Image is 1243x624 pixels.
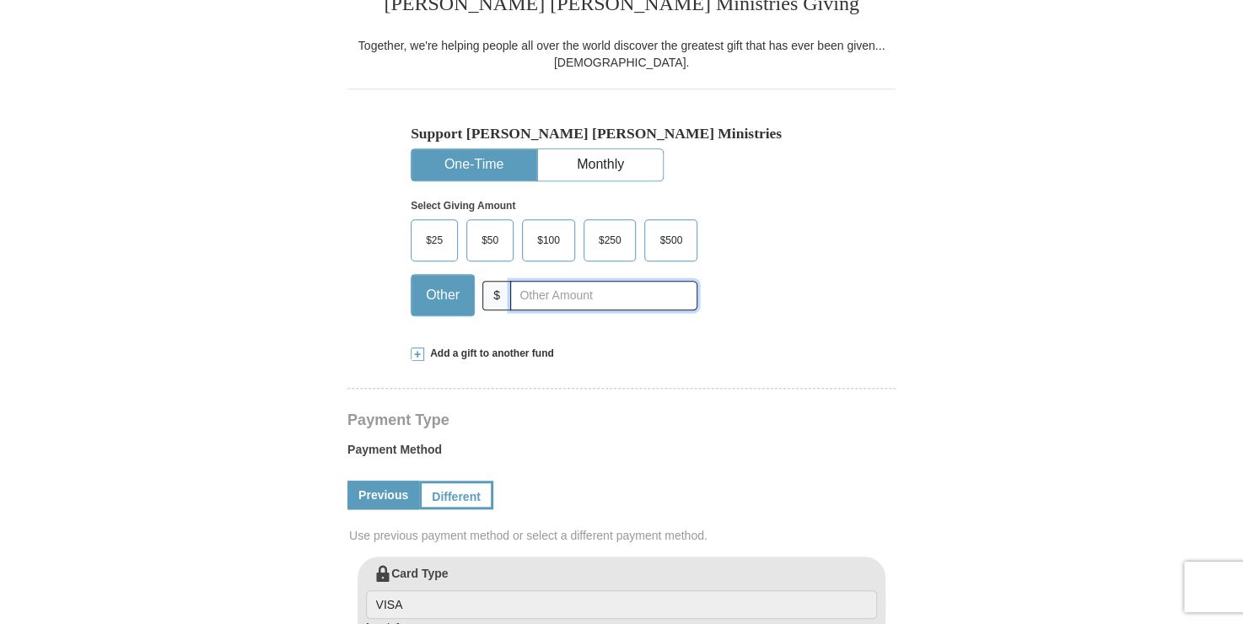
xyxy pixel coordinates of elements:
span: $500 [651,228,691,253]
span: $250 [590,228,630,253]
span: Add a gift to another fund [424,347,554,361]
strong: Select Giving Amount [411,200,515,212]
button: One-Time [412,149,536,180]
label: Payment Method [347,441,896,466]
h5: Support [PERSON_NAME] [PERSON_NAME] Ministries [411,125,832,143]
span: $100 [529,228,568,253]
span: $25 [417,228,451,253]
span: $50 [473,228,507,253]
span: Use previous payment method or select a different payment method. [349,527,897,544]
div: Together, we're helping people all over the world discover the greatest gift that has ever been g... [347,37,896,71]
input: Other Amount [510,281,697,310]
span: Other [417,282,468,308]
label: Card Type [366,565,877,619]
h4: Payment Type [347,413,896,427]
input: Card Type [366,590,877,619]
span: $ [482,281,511,310]
a: Different [419,481,493,509]
a: Previous [347,481,419,509]
button: Monthly [538,149,663,180]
